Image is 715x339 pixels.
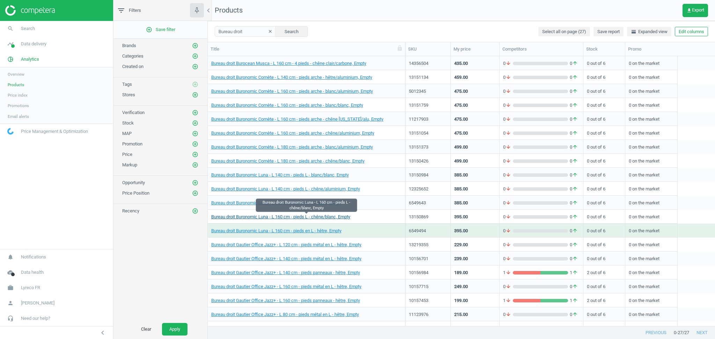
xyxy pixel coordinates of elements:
div: 10156984 [409,270,447,276]
div: 0 on the market [629,266,674,278]
a: Bureau droit Gautier Office Jazz+ - L 140 cm - pieds panneaux - hêtre, Empty [211,270,360,276]
div: 249.00 [454,284,468,290]
div: 0 on the market [629,210,674,223]
div: grid [208,56,715,326]
div: SKU [408,46,448,52]
i: arrow_upward [572,102,578,108]
button: add_circle_outlineSave filter [113,23,207,37]
span: 0 [503,228,513,234]
i: arrow_upward [572,284,578,290]
span: 0 [568,311,580,318]
span: Analytics [21,56,39,62]
div: 0 out of 6 [587,85,621,97]
div: 6549643 [409,200,447,206]
i: pie_chart_outlined [4,53,17,66]
i: timeline [4,37,17,51]
i: arrow_upward [572,325,578,332]
span: Search [21,25,35,32]
div: Bureau droit Buronomic Luna - L 160 cm - pieds L - chêne/blanc, Empty [256,198,357,212]
i: arrow_upward [572,172,578,178]
div: 0 on the market [629,252,674,264]
i: add_circle_outline [192,130,198,137]
span: Data delivery [21,41,46,47]
span: 0 [568,284,580,290]
span: 0 [568,88,580,95]
i: arrow_upward [572,228,578,234]
span: 0 [568,130,580,136]
span: Markup [122,162,137,167]
button: Edit columns [675,27,708,37]
button: add_circle_outline [192,151,199,158]
div: 385.00 [454,172,468,178]
i: add_circle_outline [192,81,198,88]
i: headset_mic [4,312,17,325]
button: chevron_left [94,328,111,337]
span: 0 [503,60,513,67]
div: 0 out of 6 [587,168,621,181]
span: 0 [503,311,513,318]
i: arrow_upward [572,144,578,150]
span: 0 [568,256,580,262]
i: add_circle_outline [192,151,198,158]
div: 395.00 [454,214,468,220]
button: horizontal_splitExpanded view [627,27,671,37]
span: Promotion [122,141,142,146]
div: 0 out of 6 [587,280,621,292]
div: 0 on the market [629,85,674,97]
div: 0 on the market [629,155,674,167]
button: add_circle_outline [192,161,199,168]
div: 0 on the market [629,71,674,83]
i: arrow_downward [506,130,511,136]
div: 459.00 [454,74,468,81]
div: 475.00 [454,116,468,122]
div: 0 on the market [629,196,674,209]
div: 0 on the market [629,322,674,334]
div: 13198011 [409,325,447,332]
div: 0 out of 6 [587,210,621,223]
div: 13219355 [409,242,447,248]
span: 0 [503,158,513,164]
span: 0 [503,200,513,206]
div: 259.00 [454,325,468,332]
button: add_circle_outline [192,141,199,148]
img: ajHJNr6hYgQAAAAASUVORK5CYII= [5,5,55,16]
a: Bureau droit Gautier Office Jazz+ - L 160 cm - pieds métal en L - hêtre, Empty [211,284,361,290]
a: Bureau droit Buronomic Comète - L 180 cm - pieds arche - chêne/blanc, Empty [211,158,364,164]
span: 0 [568,116,580,122]
button: add_circle_outline [192,63,199,70]
span: [PERSON_NAME] [21,300,54,306]
span: Price Management & Optimization [21,128,88,135]
button: add_circle_outline [192,120,199,127]
i: notifications [4,250,17,264]
i: add_circle_outline [192,190,198,196]
span: Promotions [8,103,29,108]
i: arrow_downward [506,158,511,164]
i: add_circle_outline [192,92,198,98]
i: get_app [686,8,692,13]
i: arrow_downward [506,60,511,67]
button: add_circle_outline [192,91,199,98]
div: 0 out of 6 [587,57,621,69]
div: 239.00 [454,256,468,262]
i: add_circle_outline [146,27,152,33]
div: 13151054 [409,130,447,136]
a: Bureau droit Buronomic Luna - L 140 cm - pieds L - blanc/blanc, Empty [211,172,349,178]
div: 475.00 [454,130,468,136]
div: Stock [586,46,622,52]
div: 14356504 [409,60,447,67]
span: 0 [503,74,513,81]
div: 0 out of 6 [587,196,621,209]
i: add_circle_outline [192,141,198,147]
a: Bureau droit Buronomic Luna - L 160 cm - pieds L - chêne/blanc, Empty [211,214,350,220]
i: arrow_upward [572,74,578,81]
div: 0 out of 6 [587,71,621,83]
div: 435.00 [454,60,468,67]
i: arrow_downward [506,284,511,290]
i: arrow_upward [572,158,578,164]
div: 13151373 [409,144,447,150]
input: SKU/Title search [215,26,276,37]
i: arrow_downward [506,88,511,95]
div: 10157715 [409,284,447,290]
i: arrow_upward [572,116,578,122]
i: add_circle_outline [192,63,198,70]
